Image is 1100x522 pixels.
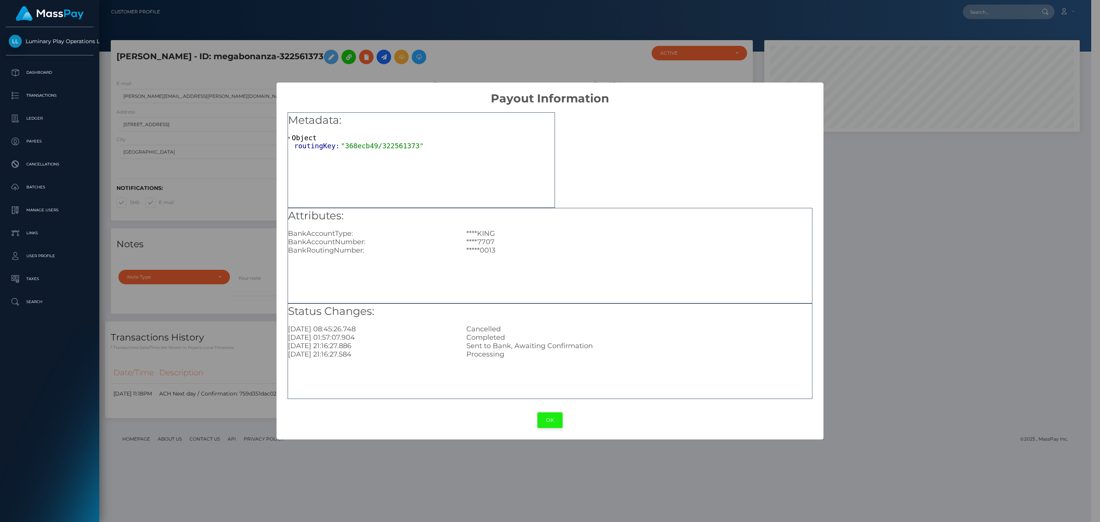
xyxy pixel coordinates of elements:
[288,208,812,224] h5: Attributes:
[282,238,461,246] div: BankAccountNumber:
[461,333,817,342] div: Completed
[282,350,461,358] div: [DATE] 21:16:27.584
[282,246,461,255] div: BankRoutingNumber:
[461,350,817,358] div: Processing
[16,6,84,21] img: MassPay Logo
[9,67,91,78] p: Dashboard
[9,136,91,147] p: Payees
[282,342,461,350] div: [DATE] 21:16:27.886
[292,134,317,142] span: Object
[461,325,817,333] div: Cancelled
[9,227,91,239] p: Links
[288,304,812,319] h5: Status Changes:
[282,229,461,238] div: BankAccountType:
[277,83,823,105] h2: Payout Information
[282,325,461,333] div: [DATE] 08:45:26.748
[341,142,424,150] span: "368ecb49/322561373"
[461,342,817,350] div: Sent to Bank, Awaiting Confirmation
[537,412,563,428] button: OK
[9,296,91,308] p: Search
[9,159,91,170] p: Cancellations
[9,204,91,216] p: Manage Users
[282,333,461,342] div: [DATE] 01:57:07.904
[9,90,91,101] p: Transactions
[288,113,555,128] h5: Metadata:
[9,273,91,285] p: Taxes
[9,250,91,262] p: User Profile
[9,35,22,48] img: Luminary Play Operations Limited
[6,38,94,45] span: Luminary Play Operations Limited
[9,182,91,193] p: Batches
[294,142,341,150] span: routingKey:
[9,113,91,124] p: Ledger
